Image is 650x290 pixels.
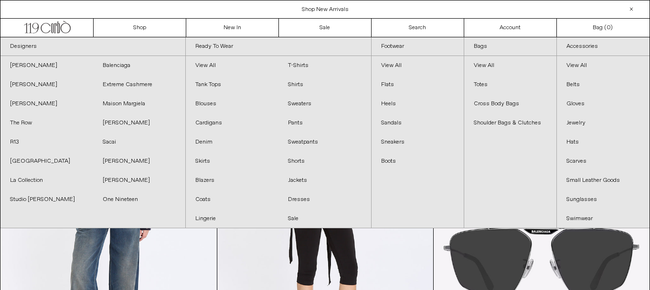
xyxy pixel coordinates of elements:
[0,152,93,171] a: [GEOGRAPHIC_DATA]
[372,37,464,56] a: Footwear
[557,37,650,56] a: Accessories
[278,94,371,113] a: Sweaters
[186,113,278,133] a: Cardigans
[279,19,372,37] a: Sale
[278,133,371,152] a: Sweatpants
[0,56,93,75] a: [PERSON_NAME]
[186,209,278,228] a: Lingerie
[557,209,650,228] a: Swimwear
[557,113,650,133] a: Jewelry
[93,152,186,171] a: [PERSON_NAME]
[372,152,464,171] a: Boots
[93,56,186,75] a: Balenciaga
[278,152,371,171] a: Shorts
[186,94,278,113] a: Blouses
[464,56,556,75] a: View All
[607,23,613,32] span: )
[278,190,371,209] a: Dresses
[464,113,556,133] a: Shoulder Bags & Clutches
[372,94,464,113] a: Heels
[93,133,186,152] a: Sacai
[557,19,650,37] a: Bag ()
[186,152,278,171] a: Skirts
[372,56,464,75] a: View All
[557,133,650,152] a: Hats
[93,171,186,190] a: [PERSON_NAME]
[464,19,557,37] a: Account
[186,37,371,56] a: Ready To Wear
[557,56,650,75] a: View All
[372,19,464,37] a: Search
[186,190,278,209] a: Coats
[186,56,278,75] a: View All
[372,133,464,152] a: Sneakers
[93,190,186,209] a: One Nineteen
[0,190,93,209] a: Studio [PERSON_NAME]
[93,94,186,113] a: Maison Margiela
[464,37,556,56] a: Bags
[278,113,371,133] a: Pants
[302,6,349,13] a: Shop New Arrivals
[557,190,650,209] a: Sunglasses
[93,75,186,94] a: Extreme Cashmere
[278,209,371,228] a: Sale
[186,19,279,37] a: New In
[186,75,278,94] a: Tank Tops
[278,171,371,190] a: Jackets
[464,94,556,113] a: Cross Body Bags
[278,75,371,94] a: Shirts
[0,113,93,133] a: The Row
[93,113,186,133] a: [PERSON_NAME]
[557,171,650,190] a: Small Leather Goods
[372,75,464,94] a: Flats
[186,171,278,190] a: Blazers
[557,75,650,94] a: Belts
[464,75,556,94] a: Totes
[557,94,650,113] a: Gloves
[0,37,185,56] a: Designers
[0,94,93,113] a: [PERSON_NAME]
[372,113,464,133] a: Sandals
[278,56,371,75] a: T-Shirts
[0,133,93,152] a: R13
[607,24,610,32] span: 0
[0,171,93,190] a: La Collection
[186,133,278,152] a: Denim
[0,75,93,94] a: [PERSON_NAME]
[94,19,186,37] a: Shop
[557,152,650,171] a: Scarves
